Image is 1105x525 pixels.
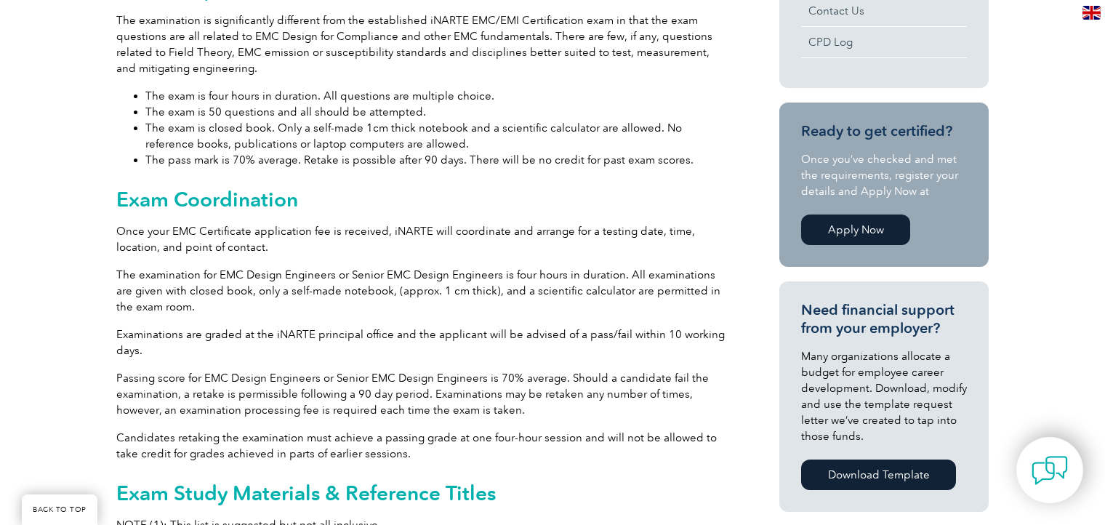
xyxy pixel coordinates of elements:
a: Apply Now [801,215,910,245]
li: The exam is four hours in duration. All questions are multiple choice. [145,88,727,104]
p: Once your EMC Certificate application fee is received, iNARTE will coordinate and arrange for a t... [116,223,727,255]
h3: Ready to get certified? [801,122,967,140]
p: Once you’ve checked and met the requirements, register your details and Apply Now at [801,151,967,199]
p: The examination for EMC Design Engineers or Senior EMC Design Engineers is four hours in duration... [116,267,727,315]
h3: Need financial support from your employer? [801,301,967,337]
a: CPD Log [801,27,967,57]
img: contact-chat.png [1032,452,1068,489]
h2: Exam Study Materials & Reference Titles [116,481,727,505]
p: Many organizations allocate a budget for employee career development. Download, modify and use th... [801,348,967,444]
li: The exam is closed book. Only a self-made 1cm thick notebook and a scientific calculator are allo... [145,120,727,152]
h2: Exam Coordination [116,188,727,211]
a: BACK TO TOP [22,494,97,525]
img: en [1082,6,1101,20]
p: Examinations are graded at the iNARTE principal office and the applicant will be advised of a pas... [116,326,727,358]
li: The pass mark is 70% average. Retake is possible after 90 days. There will be no credit for past ... [145,152,727,168]
p: The examination is significantly different from the established iNARTE EMC/EMI Certification exam... [116,12,727,76]
li: The exam is 50 questions and all should be attempted. [145,104,727,120]
a: Download Template [801,460,956,490]
p: Passing score for EMC Design Engineers or Senior EMC Design Engineers is 70% average. Should a ca... [116,370,727,418]
p: Candidates retaking the examination must achieve a passing grade at one four-hour session and wil... [116,430,727,462]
